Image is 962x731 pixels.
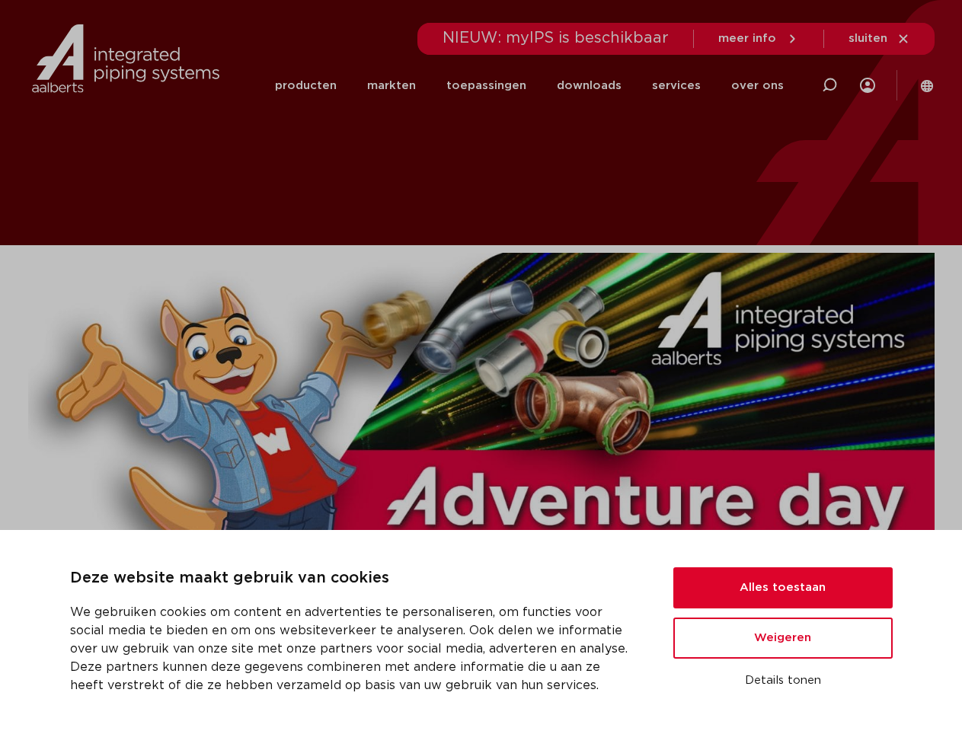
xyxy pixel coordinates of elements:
p: Deze website maakt gebruik van cookies [70,567,637,591]
a: meer info [718,32,799,46]
a: sluiten [849,32,910,46]
button: Alles toestaan [673,567,893,608]
span: sluiten [849,33,887,44]
a: producten [275,56,337,115]
a: markten [367,56,416,115]
a: services [652,56,701,115]
p: We gebruiken cookies om content en advertenties te personaliseren, om functies voor social media ... [70,603,637,694]
button: Weigeren [673,618,893,659]
span: meer info [718,33,776,44]
nav: Menu [275,56,784,115]
a: toepassingen [446,56,526,115]
span: NIEUW: myIPS is beschikbaar [443,30,669,46]
a: downloads [557,56,622,115]
a: over ons [731,56,784,115]
button: Details tonen [673,668,893,694]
